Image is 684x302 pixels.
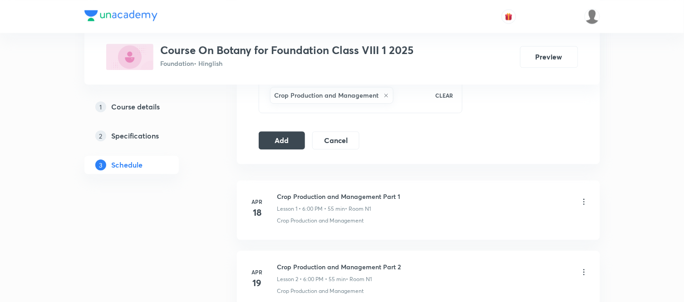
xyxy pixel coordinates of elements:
p: Crop Production and Management [277,287,364,295]
h6: Crop Production and Management Part 2 [277,262,401,272]
h3: Course On Botany for Foundation Class VIII 1 2025 [161,44,414,57]
p: • Room N1 [345,205,371,213]
a: Company Logo [84,10,157,23]
a: 2Specifications [84,127,208,145]
a: 1Course details [84,98,208,116]
p: • Room N1 [346,275,372,283]
p: Lesson 1 • 6:00 PM • 55 min [277,205,345,213]
p: 1 [95,101,106,112]
h5: Course details [112,101,160,112]
img: Vivek Patil [585,9,600,24]
button: Cancel [312,131,359,149]
h6: Crop Production and Management Part 1 [277,192,401,201]
h6: Apr [248,268,266,276]
h5: Specifications [112,130,159,141]
img: Company Logo [84,10,157,21]
p: Foundation • Hinglish [161,59,414,68]
h6: Apr [248,198,266,206]
button: avatar [502,9,516,24]
p: 3 [95,159,106,170]
p: Crop Production and Management [277,217,364,225]
img: avatar [505,12,513,20]
h6: Crop Production and Management [275,90,379,100]
p: Lesson 2 • 6:00 PM • 55 min [277,275,346,283]
h4: 19 [248,276,266,290]
p: CLEAR [435,91,453,99]
button: Add [259,131,305,149]
h4: 18 [248,206,266,219]
img: B45F11F2-6CB4-4303-9B94-3D6B39AF98A0_plus.png [106,44,153,70]
p: 2 [95,130,106,141]
h5: Schedule [112,159,143,170]
button: Preview [520,46,578,68]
